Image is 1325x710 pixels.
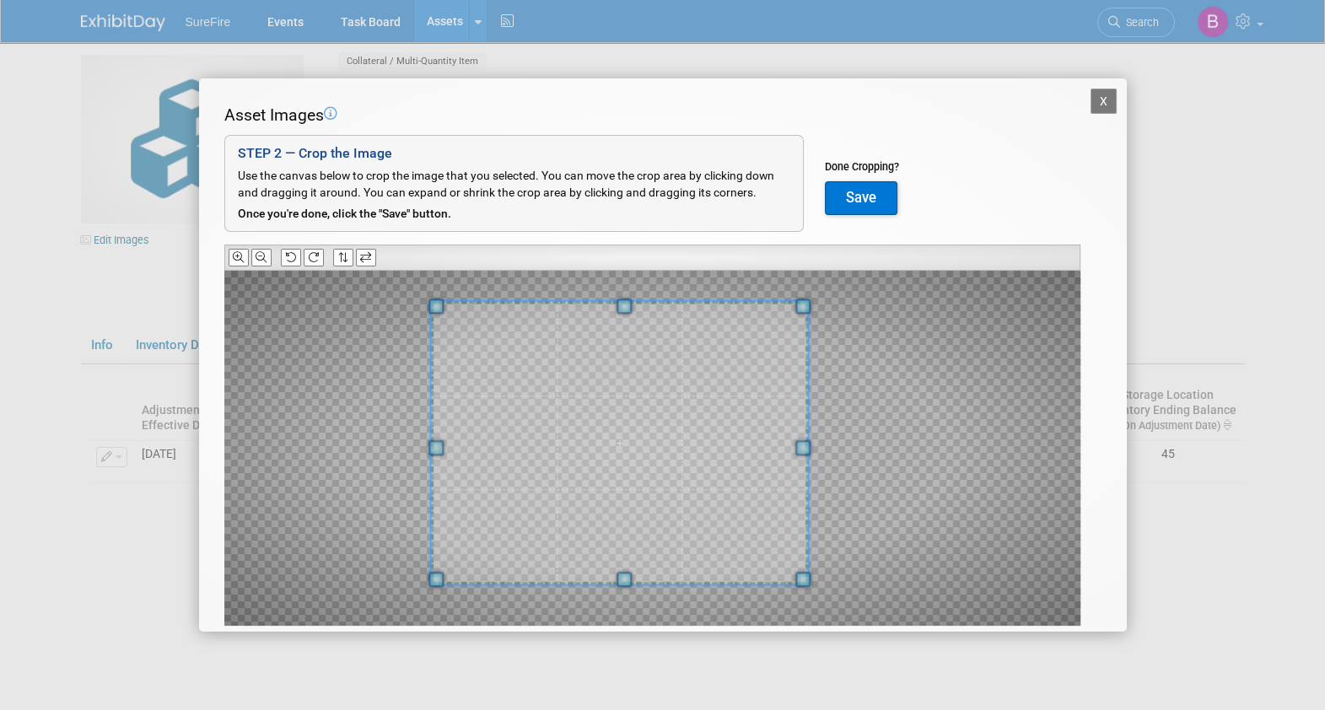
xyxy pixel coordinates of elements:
[229,249,249,266] button: Zoom In
[224,104,1080,127] div: Asset Images
[238,169,774,199] span: Use the canvas below to crop the image that you selected. You can move the crop area by clicking ...
[1091,89,1118,114] button: X
[238,144,790,164] div: STEP 2 — Crop the Image
[825,181,897,215] button: Save
[251,249,272,266] button: Zoom Out
[356,249,376,266] button: Flip Horizontally
[825,159,899,175] div: Done Cropping?
[238,206,790,223] div: Once you're done, click the "Save" button.
[281,249,301,266] button: Rotate Counter-clockwise
[304,249,324,266] button: Rotate Clockwise
[333,249,353,266] button: Flip Vertically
